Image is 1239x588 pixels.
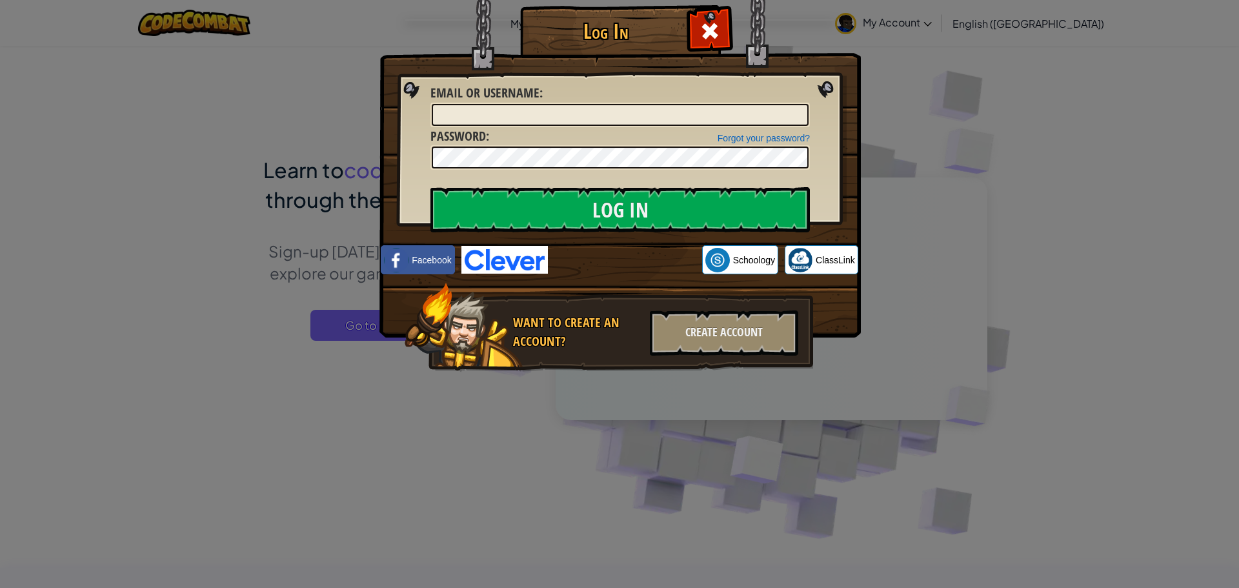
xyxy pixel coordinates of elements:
img: facebook_small.png [384,248,408,272]
span: Password [430,127,486,145]
span: Schoology [733,254,775,267]
label: : [430,127,489,146]
div: Want to create an account? [513,314,642,350]
span: Facebook [412,254,451,267]
h1: Log In [523,20,688,43]
img: clever-logo-blue.png [461,246,548,274]
iframe: Sign in with Google Button [548,246,702,274]
label: : [430,84,543,103]
img: schoology.png [705,248,730,272]
input: Log In [430,187,810,232]
a: Forgot your password? [718,133,810,143]
img: classlink-logo-small.png [788,248,812,272]
span: ClassLink [816,254,855,267]
div: Create Account [650,310,798,356]
span: Email or Username [430,84,539,101]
